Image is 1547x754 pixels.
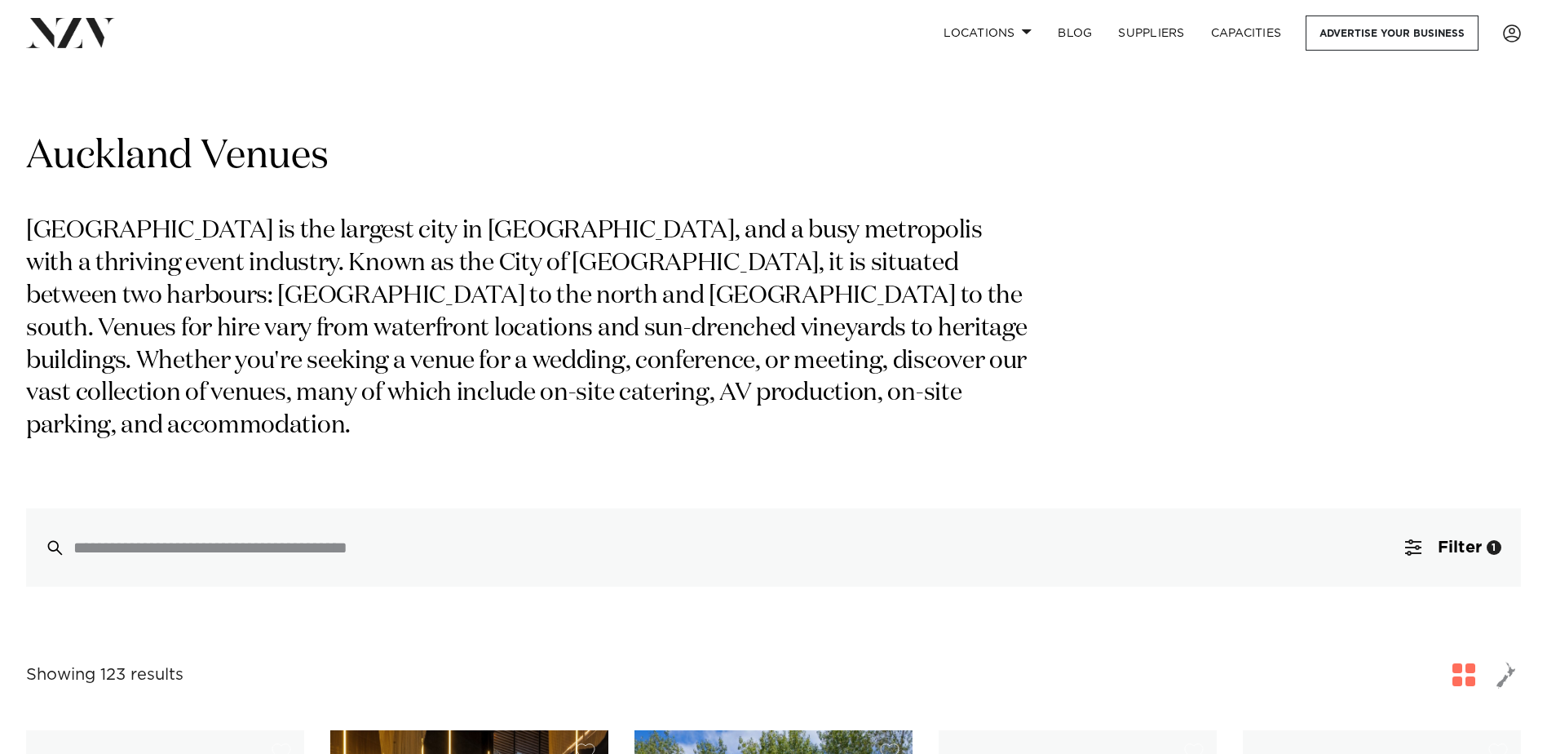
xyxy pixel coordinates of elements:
a: BLOG [1045,16,1105,51]
div: Showing 123 results [26,663,183,688]
img: nzv-logo.png [26,18,115,47]
span: Filter [1438,539,1482,556]
a: Locations [930,16,1045,51]
a: SUPPLIERS [1105,16,1197,51]
p: [GEOGRAPHIC_DATA] is the largest city in [GEOGRAPHIC_DATA], and a busy metropolis with a thriving... [26,215,1034,443]
a: Capacities [1198,16,1295,51]
h1: Auckland Venues [26,131,1521,183]
button: Filter1 [1386,508,1521,587]
div: 1 [1487,540,1501,555]
a: Advertise your business [1306,16,1478,51]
